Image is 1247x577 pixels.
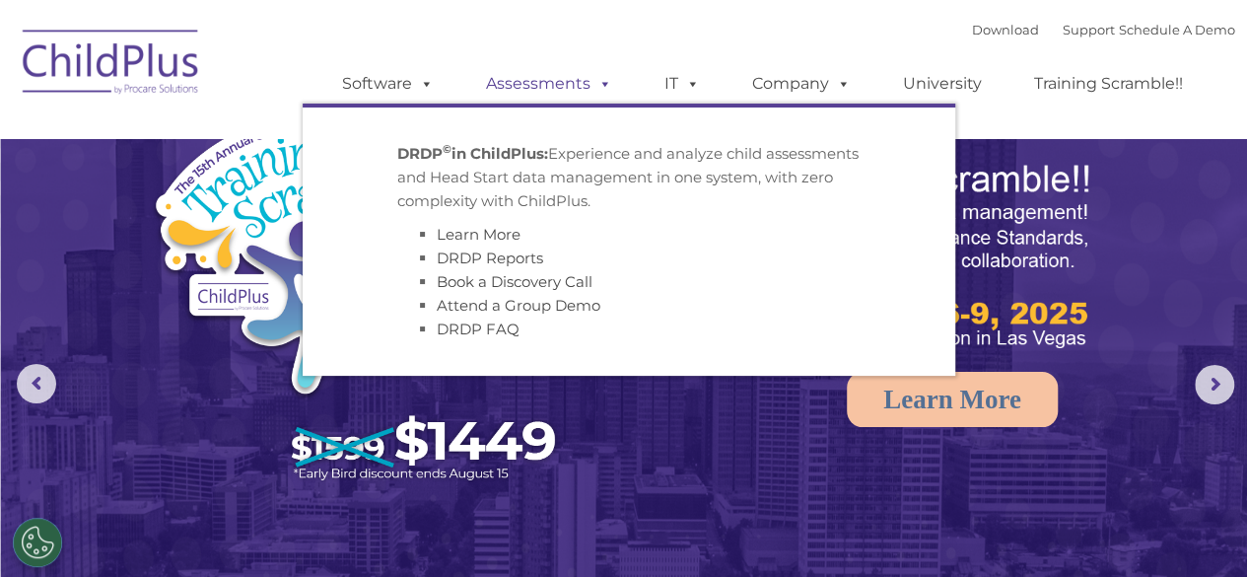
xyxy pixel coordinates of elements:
[466,64,632,104] a: Assessments
[13,518,62,567] button: Cookies Settings
[13,16,210,114] img: ChildPlus by Procare Solutions
[274,211,358,226] span: Phone number
[274,130,334,145] span: Last name
[1014,64,1203,104] a: Training Scramble!!
[397,142,861,213] p: Experience and analyze child assessments and Head Start data management in one system, with zero ...
[847,372,1058,427] a: Learn More
[645,64,720,104] a: IT
[972,22,1039,37] a: Download
[397,144,548,163] strong: DRDP in ChildPlus:
[732,64,870,104] a: Company
[437,272,592,291] a: Book a Discovery Call
[437,320,520,338] a: DRDP FAQ
[925,364,1247,577] iframe: Chat Widget
[443,142,451,156] sup: ©
[1063,22,1115,37] a: Support
[437,296,600,315] a: Attend a Group Demo
[437,225,520,244] a: Learn More
[883,64,1002,104] a: University
[972,22,1235,37] font: |
[437,249,543,267] a: DRDP Reports
[322,64,453,104] a: Software
[1119,22,1235,37] a: Schedule A Demo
